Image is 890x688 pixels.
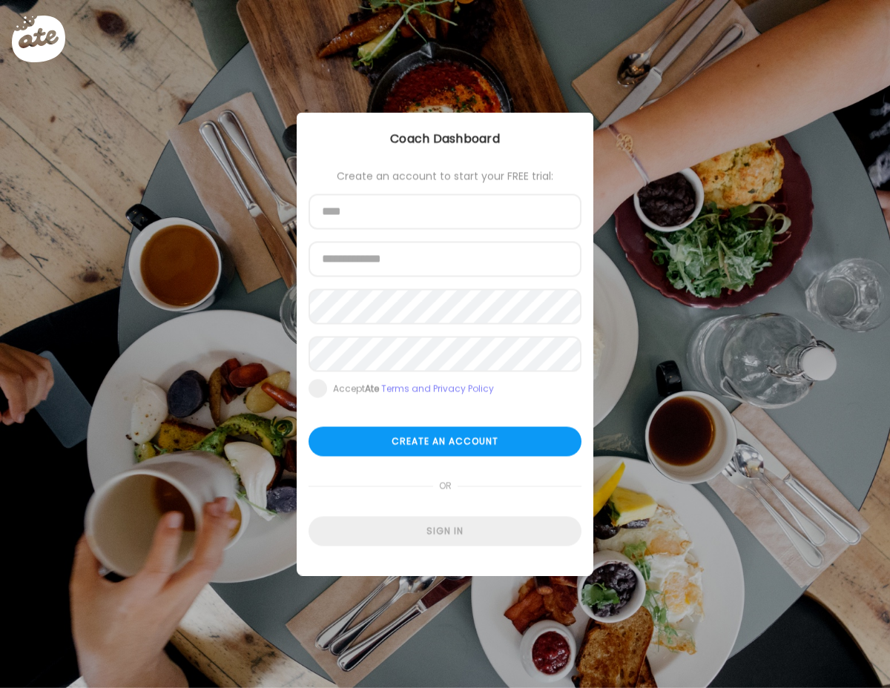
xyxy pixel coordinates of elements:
a: Terms and Privacy Policy [381,383,494,395]
b: Ate [365,383,379,395]
div: Create an account [309,427,581,457]
span: or [433,472,458,501]
div: Coach Dashboard [297,130,593,148]
div: Create an account to start your FREE trial: [309,171,581,182]
div: Accept [333,383,494,395]
div: Sign in [309,517,581,546]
